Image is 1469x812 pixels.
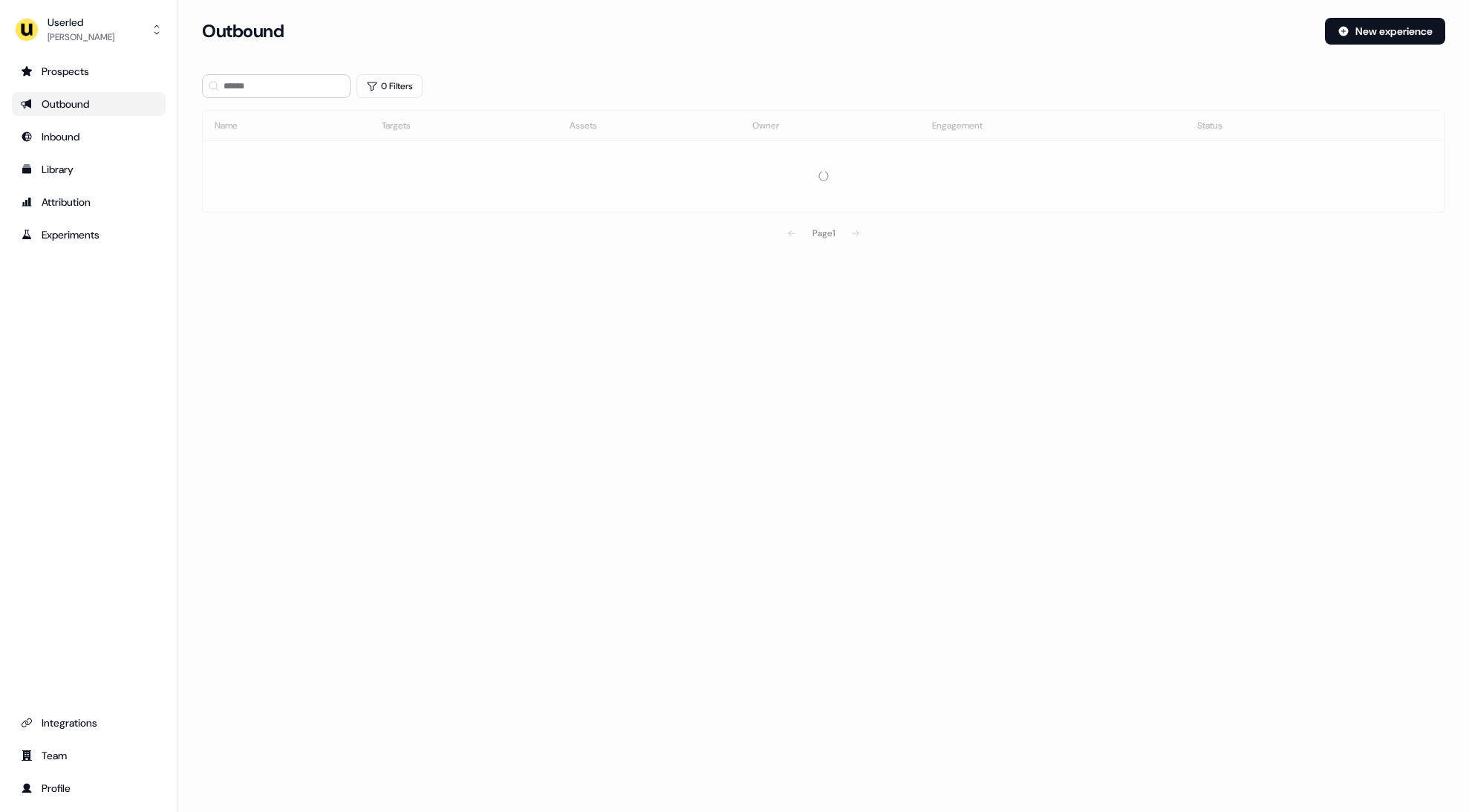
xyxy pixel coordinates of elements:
a: Go to experiments [12,223,166,247]
div: Library [21,162,157,177]
div: Attribution [21,195,157,210]
a: Go to Inbound [12,125,166,149]
div: Userled [48,15,114,30]
button: 0 Filters [356,74,423,98]
div: Experiments [21,227,157,242]
div: Prospects [21,64,157,79]
button: Userled[PERSON_NAME] [12,12,166,48]
button: New experience [1325,18,1445,45]
a: Go to team [12,744,166,767]
a: Go to outbound experience [12,92,166,116]
a: Go to templates [12,157,166,181]
h3: Outbound [202,20,284,42]
div: Inbound [21,129,157,144]
a: Go to prospects [12,59,166,83]
div: [PERSON_NAME] [48,30,114,45]
div: Team [21,748,157,763]
a: Go to profile [12,776,166,800]
div: Profile [21,781,157,796]
div: Outbound [21,97,157,111]
a: Go to integrations [12,711,166,735]
a: Go to attribution [12,190,166,214]
div: Integrations [21,715,157,730]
